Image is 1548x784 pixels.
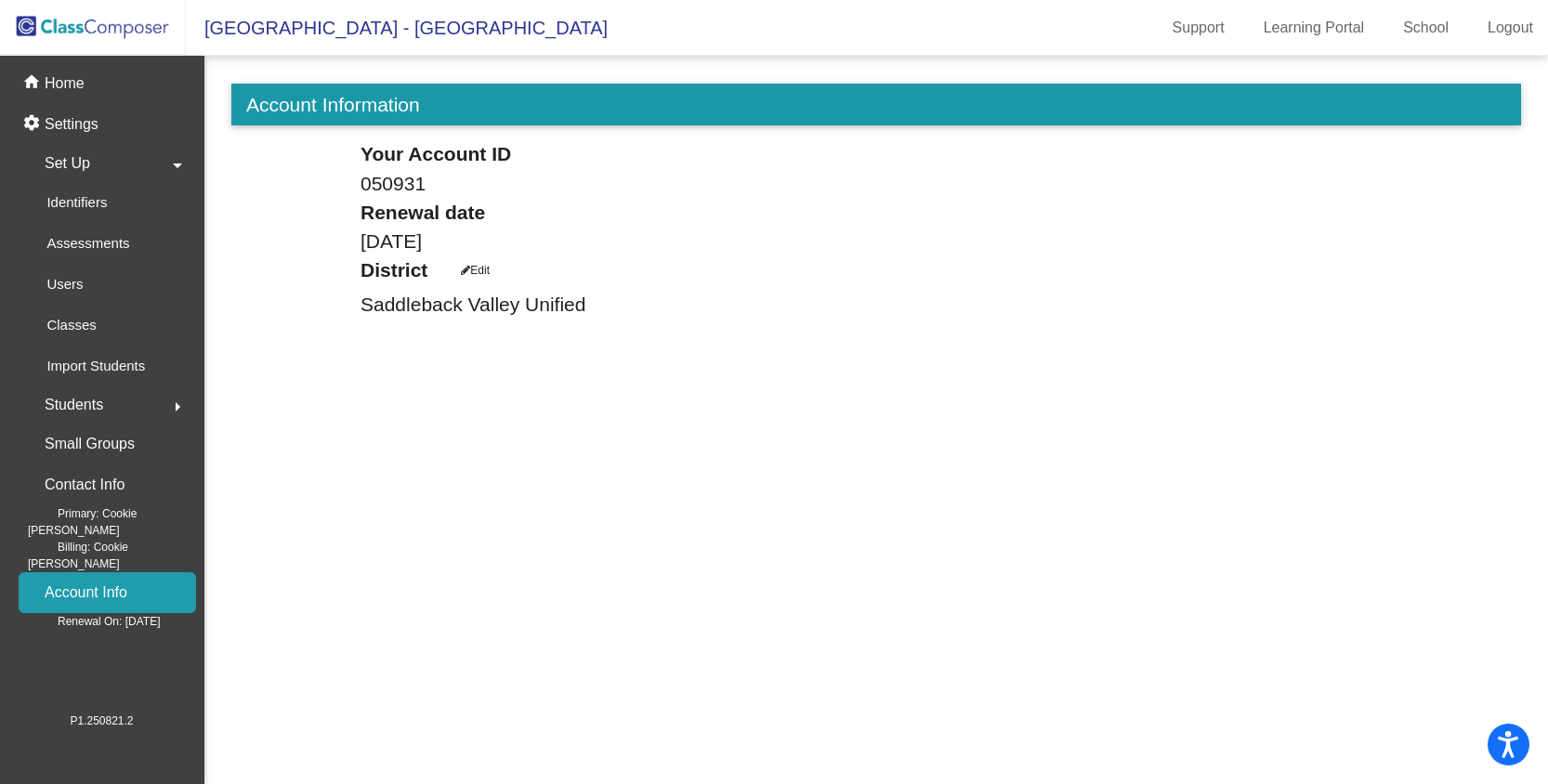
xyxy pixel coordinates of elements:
[361,172,862,195] h3: 050931
[361,201,862,224] h3: Renewal date
[28,613,160,630] span: Renewal On: [DATE]
[1388,13,1463,43] a: School
[361,258,427,281] h3: District
[46,355,145,377] p: Import Students
[45,392,103,418] span: Students
[45,72,85,95] p: Home
[241,93,1512,116] h3: Account Information
[1473,13,1548,43] a: Logout
[45,580,127,606] p: Account Info
[46,232,129,255] p: Assessments
[45,150,90,176] span: Set Up
[361,142,862,165] h3: Your Account ID
[1158,13,1240,43] a: Support
[186,13,608,43] span: [GEOGRAPHIC_DATA] - [GEOGRAPHIC_DATA]
[28,505,196,539] span: Primary: Cookie [PERSON_NAME]
[22,72,45,95] mat-icon: home
[46,273,83,295] p: Users
[45,113,98,136] p: Settings
[361,293,862,316] h3: Saddleback Valley Unified
[28,539,196,572] span: Billing: Cookie [PERSON_NAME]
[166,154,189,176] mat-icon: arrow_drop_down
[45,431,135,457] p: Small Groups
[361,229,862,253] h3: [DATE]
[1249,13,1380,43] a: Learning Portal
[46,314,96,336] p: Classes
[45,472,125,498] p: Contact Info
[166,396,189,418] mat-icon: arrow_right
[461,262,490,279] div: Edit
[22,113,45,136] mat-icon: settings
[46,191,107,214] p: Identifiers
